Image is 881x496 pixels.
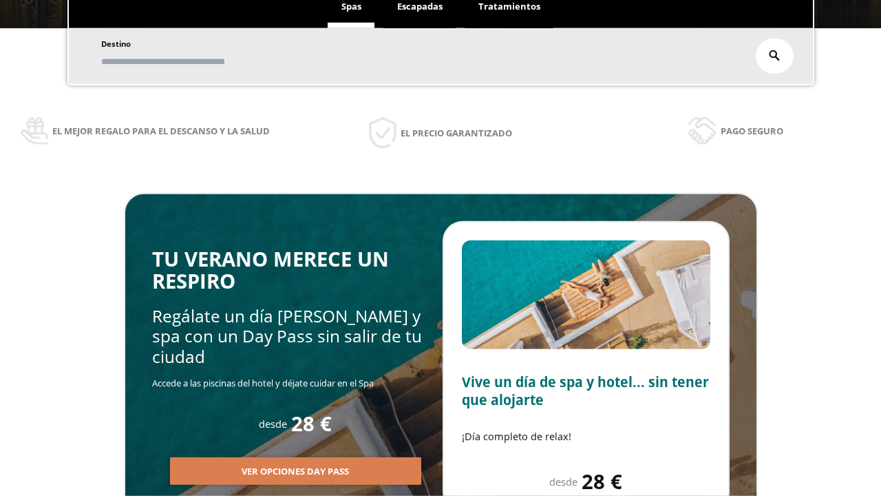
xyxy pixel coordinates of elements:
span: desde [549,475,577,488]
button: Ver opciones Day Pass [170,457,421,485]
span: Pago seguro [721,123,783,138]
span: TU VERANO MERECE UN RESPIRO [152,245,389,296]
span: 28 € [582,471,622,493]
span: Accede a las piscinas del hotel y déjate cuidar en el Spa [152,377,374,389]
span: El mejor regalo para el descanso y la salud [52,123,270,138]
span: El precio garantizado [401,125,512,141]
span: Destino [101,39,131,49]
span: Vive un día de spa y hotel... sin tener que alojarte [462,373,709,409]
img: Slide2.BHA6Qswy.webp [462,240,710,349]
span: Ver opciones Day Pass [242,465,349,479]
span: Regálate un día [PERSON_NAME] y spa con un Day Pass sin salir de tu ciudad [152,304,422,368]
span: desde [259,417,287,431]
a: Ver opciones Day Pass [170,465,421,477]
span: ¡Día completo de relax! [462,429,571,443]
span: 28 € [291,413,332,435]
